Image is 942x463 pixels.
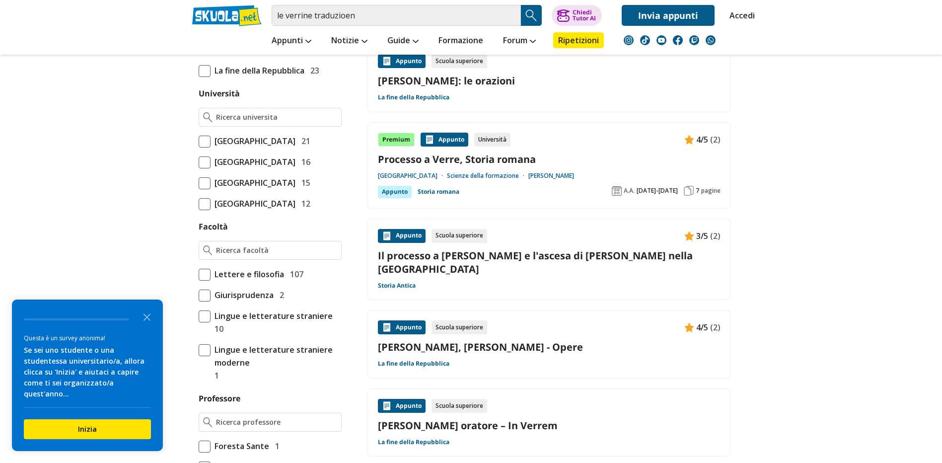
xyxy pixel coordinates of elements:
span: [GEOGRAPHIC_DATA] [211,155,295,168]
label: Università [199,88,240,99]
a: Processo a Verre, Storia romana [378,153,721,166]
div: Appunto [378,320,426,334]
span: 3/5 [696,230,708,242]
img: Appunti contenuto [684,135,694,145]
div: Scuola superiore [432,54,487,68]
span: 10 [211,322,223,335]
span: [GEOGRAPHIC_DATA] [211,135,295,148]
div: Appunto [378,186,412,198]
img: Ricerca facoltà [203,245,213,255]
button: ChiediTutor AI [552,5,602,26]
span: (2) [710,230,721,242]
img: youtube [656,35,666,45]
div: Appunto [378,229,426,243]
span: La fine della Repubblica [211,64,304,77]
span: Lettere e filosofia [211,268,284,281]
span: [DATE]-[DATE] [637,187,678,195]
a: Formazione [436,32,486,50]
img: facebook [673,35,683,45]
a: Storia Antica [378,282,416,290]
img: Appunti contenuto [684,322,694,332]
button: Close the survey [137,307,157,326]
a: Invia appunti [622,5,715,26]
input: Ricerca professore [216,417,337,427]
span: 21 [297,135,310,148]
img: Ricerca professore [203,417,213,427]
div: Se sei uno studente o una studentessa universitario/a, allora clicca su 'Inizia' e aiutaci a capi... [24,345,151,399]
a: [GEOGRAPHIC_DATA] [378,172,447,180]
span: Lingue e letterature straniere moderne [211,343,342,369]
div: Questa è un survey anonima! [24,333,151,343]
span: 15 [297,176,310,189]
div: Università [474,133,510,147]
a: La fine della Repubblica [378,93,449,101]
label: Professore [199,393,240,404]
span: (2) [710,133,721,146]
img: Pagine [684,186,694,196]
span: 16 [297,155,310,168]
a: Il processo a [PERSON_NAME] e l'ascesa di [PERSON_NAME] nella [GEOGRAPHIC_DATA] [378,249,721,276]
div: Appunto [378,54,426,68]
span: A.A. [624,187,635,195]
a: [PERSON_NAME] oratore – In Verrem [378,419,721,432]
img: WhatsApp [706,35,716,45]
img: twitch [689,35,699,45]
a: Ripetizioni [553,32,604,48]
img: tiktok [640,35,650,45]
a: Accedi [729,5,750,26]
img: Appunti contenuto [382,56,392,66]
div: Appunto [421,133,468,147]
a: Guide [385,32,421,50]
span: 4/5 [696,133,708,146]
span: 4/5 [696,321,708,334]
a: Storia romana [418,186,459,198]
div: Scuola superiore [432,320,487,334]
img: Appunti contenuto [382,322,392,332]
label: Facoltà [199,221,228,232]
img: Cerca appunti, riassunti o versioni [524,8,539,23]
span: [GEOGRAPHIC_DATA] [211,197,295,210]
span: (2) [710,321,721,334]
a: Forum [501,32,538,50]
input: Ricerca facoltà [216,245,337,255]
input: Ricerca universita [216,112,337,122]
input: Cerca appunti, riassunti o versioni [272,5,521,26]
img: Ricerca universita [203,112,213,122]
img: Appunti contenuto [684,231,694,241]
img: Appunti contenuto [382,401,392,411]
img: Appunti contenuto [425,135,435,145]
a: Scienze della formazione [447,172,528,180]
span: 1 [211,369,219,382]
span: 2 [276,289,284,302]
img: instagram [624,35,634,45]
span: 23 [306,64,319,77]
span: 1 [271,440,280,453]
a: [PERSON_NAME], [PERSON_NAME] - Opere [378,340,721,354]
span: 107 [286,268,303,281]
a: Notizie [329,32,370,50]
div: Premium [378,133,415,147]
span: Giurisprudenza [211,289,274,302]
div: Scuola superiore [432,399,487,413]
div: Survey [12,300,163,451]
a: [PERSON_NAME]: le orazioni [378,74,721,87]
span: Foresta Sante [211,440,269,453]
span: [GEOGRAPHIC_DATA] [211,176,295,189]
div: Chiedi Tutor AI [573,9,596,21]
img: Anno accademico [612,186,622,196]
button: Inizia [24,419,151,439]
button: Search Button [521,5,542,26]
div: Scuola superiore [432,229,487,243]
div: Appunto [378,399,426,413]
span: 7 [696,187,699,195]
img: Appunti contenuto [382,231,392,241]
span: Lingue e letterature straniere [211,309,333,322]
a: [PERSON_NAME] [528,172,574,180]
span: pagine [701,187,721,195]
a: Appunti [269,32,314,50]
a: La fine della Repubblica [378,360,449,368]
a: La fine della Repubblica [378,438,449,446]
span: 12 [297,197,310,210]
